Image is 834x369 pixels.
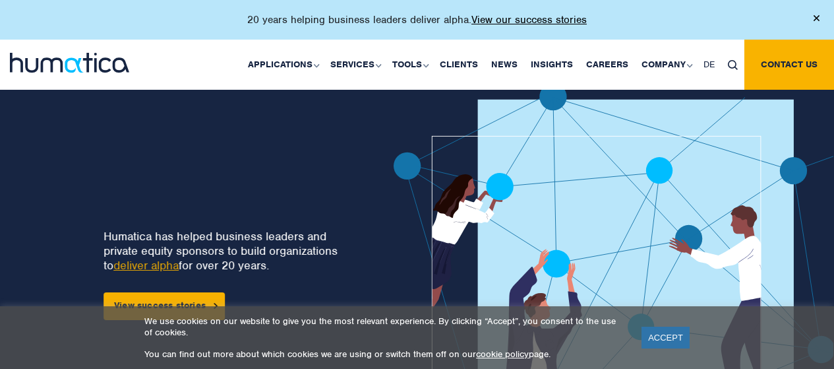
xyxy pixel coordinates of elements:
a: View our success stories [471,13,587,26]
p: We use cookies on our website to give you the most relevant experience. By clicking “Accept”, you... [144,316,625,338]
a: Company [635,40,697,90]
p: 20 years helping business leaders deliver alpha. [247,13,587,26]
a: Clients [433,40,485,90]
img: search_icon [728,60,738,70]
a: Insights [524,40,580,90]
a: Applications [241,40,324,90]
a: ACCEPT [641,327,690,349]
p: You can find out more about which cookies we are using or switch them off on our page. [144,349,625,360]
a: News [485,40,524,90]
a: Tools [386,40,433,90]
a: Careers [580,40,635,90]
a: Contact us [744,40,834,90]
a: DE [697,40,721,90]
a: cookie policy [476,349,529,360]
span: DE [703,59,715,70]
a: deliver alpha [113,258,179,273]
img: logo [10,53,129,73]
p: Humatica has helped business leaders and private equity sponsors to build organizations to for ov... [104,229,346,273]
img: arrowicon [214,303,218,309]
a: View success stories [104,292,225,320]
a: Services [324,40,386,90]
